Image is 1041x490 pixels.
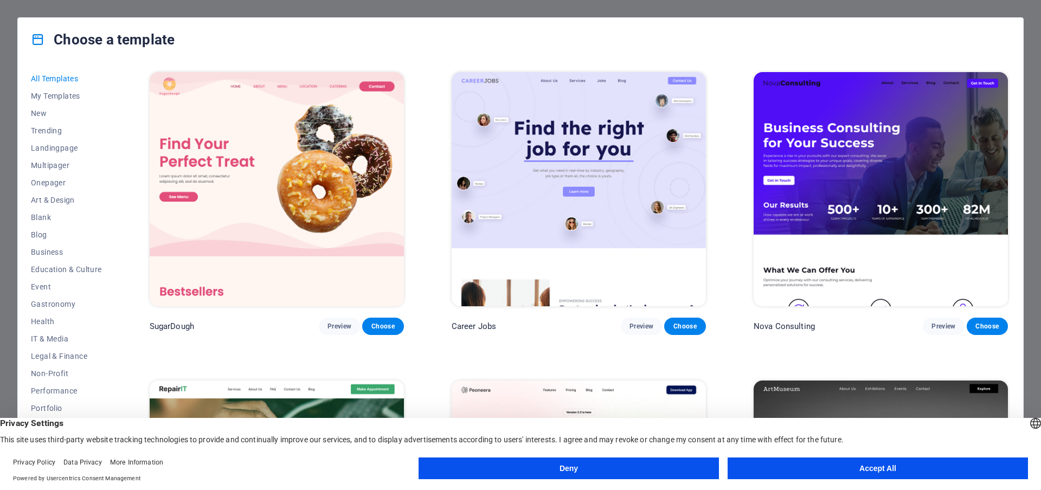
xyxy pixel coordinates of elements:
[621,318,662,335] button: Preview
[931,322,955,331] span: Preview
[31,365,102,382] button: Non-Profit
[967,318,1008,335] button: Choose
[31,178,102,187] span: Onepager
[31,278,102,295] button: Event
[31,313,102,330] button: Health
[754,72,1008,306] img: Nova Consulting
[31,70,102,87] button: All Templates
[319,318,360,335] button: Preview
[31,352,102,360] span: Legal & Finance
[754,321,815,332] p: Nova Consulting
[31,74,102,83] span: All Templates
[31,109,102,118] span: New
[31,243,102,261] button: Business
[31,404,102,412] span: Portfolio
[673,322,697,331] span: Choose
[31,300,102,308] span: Gastronomy
[362,318,403,335] button: Choose
[31,209,102,226] button: Blank
[31,382,102,399] button: Performance
[31,347,102,365] button: Legal & Finance
[923,318,964,335] button: Preview
[31,92,102,100] span: My Templates
[31,174,102,191] button: Onepager
[150,321,194,332] p: SugarDough
[31,417,102,434] button: Services
[31,230,102,239] span: Blog
[150,72,404,306] img: SugarDough
[31,126,102,135] span: Trending
[452,321,497,332] p: Career Jobs
[31,31,175,48] h4: Choose a template
[31,144,102,152] span: Landingpage
[31,317,102,326] span: Health
[31,295,102,313] button: Gastronomy
[664,318,705,335] button: Choose
[629,322,653,331] span: Preview
[31,261,102,278] button: Education & Culture
[31,226,102,243] button: Blog
[31,157,102,174] button: Multipager
[31,248,102,256] span: Business
[31,282,102,291] span: Event
[31,334,102,343] span: IT & Media
[31,105,102,122] button: New
[31,213,102,222] span: Blank
[31,386,102,395] span: Performance
[452,72,706,306] img: Career Jobs
[31,399,102,417] button: Portfolio
[31,196,102,204] span: Art & Design
[31,265,102,274] span: Education & Culture
[31,87,102,105] button: My Templates
[31,161,102,170] span: Multipager
[327,322,351,331] span: Preview
[31,369,102,378] span: Non-Profit
[31,122,102,139] button: Trending
[371,322,395,331] span: Choose
[975,322,999,331] span: Choose
[31,330,102,347] button: IT & Media
[31,191,102,209] button: Art & Design
[31,139,102,157] button: Landingpage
